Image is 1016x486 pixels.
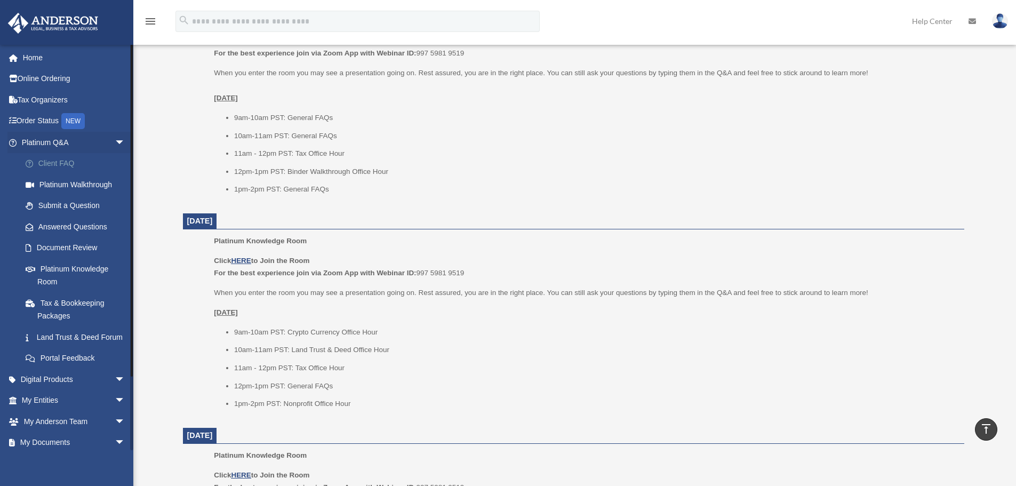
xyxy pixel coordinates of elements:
a: vertical_align_top [975,418,997,441]
i: search [178,14,190,26]
a: Answered Questions [15,216,141,237]
span: [DATE] [187,431,213,440]
a: Document Review [15,237,141,259]
a: My Entitiesarrow_drop_down [7,390,141,411]
span: arrow_drop_down [115,390,136,412]
u: [DATE] [214,94,238,102]
i: vertical_align_top [980,423,993,435]
a: My Anderson Teamarrow_drop_down [7,411,141,432]
li: 11am - 12pm PST: Tax Office Hour [234,147,957,160]
div: NEW [61,113,85,129]
b: For the best experience join via Zoom App with Webinar ID: [214,269,416,277]
a: Platinum Q&Aarrow_drop_down [7,132,141,153]
b: Click to Join the Room [214,257,309,265]
span: [DATE] [187,217,213,225]
p: When you enter the room you may see a presentation going on. Rest assured, you are in the right p... [214,286,956,299]
a: Online Ordering [7,68,141,90]
a: Platinum Knowledge Room [15,258,136,292]
a: Portal Feedback [15,348,141,369]
p: 997 5981 9519 [214,254,956,280]
li: 9am-10am PST: General FAQs [234,111,957,124]
li: 12pm-1pm PST: General FAQs [234,380,957,393]
span: arrow_drop_down [115,411,136,433]
li: 10am-11am PST: Land Trust & Deed Office Hour [234,344,957,356]
i: menu [144,15,157,28]
a: HERE [231,257,251,265]
span: arrow_drop_down [115,132,136,154]
a: Digital Productsarrow_drop_down [7,369,141,390]
li: 10am-11am PST: General FAQs [234,130,957,142]
p: 997 5981 9519 [214,35,956,60]
a: Home [7,47,141,68]
a: Tax Organizers [7,89,141,110]
a: Platinum Walkthrough [15,174,141,195]
u: [DATE] [214,308,238,316]
a: menu [144,19,157,28]
a: Order StatusNEW [7,110,141,132]
span: Platinum Knowledge Room [214,237,307,245]
a: HERE [231,471,251,479]
a: My Documentsarrow_drop_down [7,432,141,453]
b: For the best experience join via Zoom App with Webinar ID: [214,49,416,57]
li: 12pm-1pm PST: Binder Walkthrough Office Hour [234,165,957,178]
img: Anderson Advisors Platinum Portal [5,13,101,34]
li: 9am-10am PST: Crypto Currency Office Hour [234,326,957,339]
p: When you enter the room you may see a presentation going on. Rest assured, you are in the right p... [214,67,956,105]
span: arrow_drop_down [115,432,136,454]
span: arrow_drop_down [115,369,136,391]
b: Click to Join the Room [214,471,309,479]
a: Client FAQ [15,153,141,174]
li: 1pm-2pm PST: Nonprofit Office Hour [234,397,957,410]
li: 1pm-2pm PST: General FAQs [234,183,957,196]
a: Submit a Question [15,195,141,217]
span: Platinum Knowledge Room [214,451,307,459]
img: User Pic [992,13,1008,29]
a: Tax & Bookkeeping Packages [15,292,141,326]
a: Land Trust & Deed Forum [15,326,141,348]
li: 11am - 12pm PST: Tax Office Hour [234,362,957,375]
